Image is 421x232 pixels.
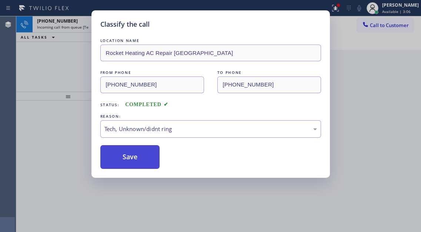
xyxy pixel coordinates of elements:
div: TO PHONE [217,69,321,76]
button: Save [100,145,160,169]
div: FROM PHONE [100,69,204,76]
span: Status: [100,102,120,107]
h5: Classify the call [100,19,150,29]
div: LOCATION NAME [100,37,321,45]
span: COMPLETED [125,102,168,107]
div: Tech, Unknown/didnt ring [104,125,317,133]
input: From phone [100,76,204,93]
input: To phone [217,76,321,93]
div: REASON: [100,112,321,120]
